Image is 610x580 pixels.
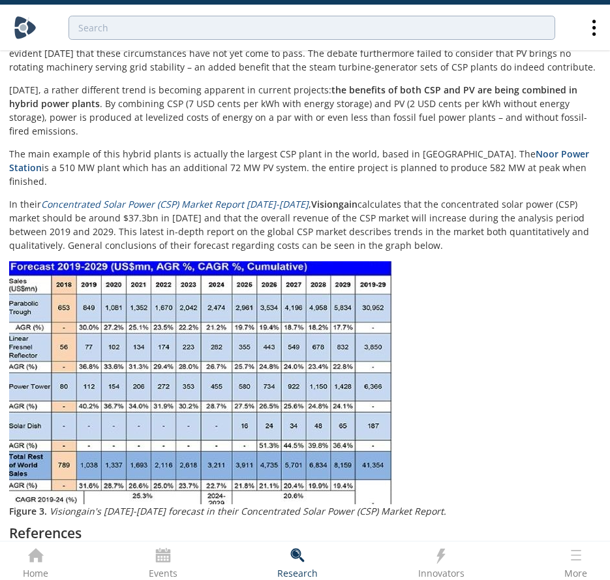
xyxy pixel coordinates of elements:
strong: Visiongain [311,198,358,210]
input: Advanced Search [69,16,555,40]
p: [DATE], a rather different trend is becoming apparent in current projects: . By combining CSP (7 ... [9,83,601,138]
a: Noor Power Station [9,148,589,174]
em: Visiongain's [DATE]-[DATE] forecast in their Concentrated Solar Power (CSP) Market Report. [50,505,446,517]
strong: the benefits of both CSP and PV are being combined in hybrid power plants [9,84,577,110]
p: The main example of this hybrid plants is actually the largest CSP plant in the world, based in [... [9,147,601,188]
img: Image [9,261,391,504]
p: In their , calculates that the concentrated solar power (CSP) market should be around $37.3bn in ... [9,197,601,252]
h1: References [9,527,601,539]
img: Home [14,16,37,39]
a: Concentrated Solar Power (CSP) Market Report [DATE]-[DATE] [41,198,309,210]
strong: Figure 3. [9,505,47,517]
